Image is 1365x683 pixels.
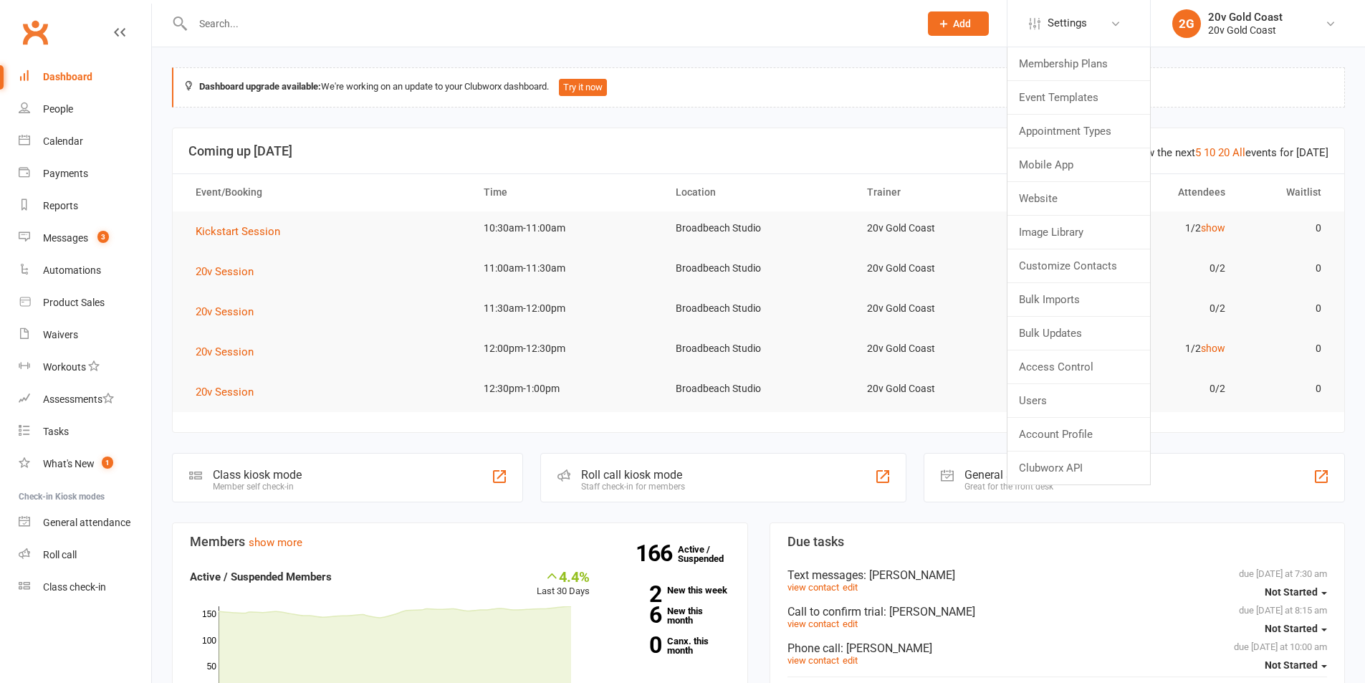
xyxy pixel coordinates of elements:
[1265,586,1318,598] span: Not Started
[43,361,86,373] div: Workouts
[1232,146,1245,159] a: All
[19,254,151,287] a: Automations
[249,536,302,549] a: show more
[843,655,858,666] a: edit
[1172,9,1201,38] div: 2G
[537,568,590,599] div: Last 30 Days
[183,174,471,211] th: Event/Booking
[1007,283,1150,316] a: Bulk Imports
[196,225,280,238] span: Kickstart Session
[43,264,101,276] div: Automations
[964,468,1124,482] div: General attendance kiosk mode
[19,158,151,190] a: Payments
[663,292,855,325] td: Broadbeach Studio
[883,605,975,618] span: : [PERSON_NAME]
[678,534,741,574] a: 166Active / Suspended
[1007,452,1150,484] a: Clubworx API
[840,641,932,655] span: : [PERSON_NAME]
[213,482,302,492] div: Member self check-in
[611,606,730,625] a: 6New this month
[471,372,663,406] td: 12:30pm-1:00pm
[19,61,151,93] a: Dashboard
[102,457,113,469] span: 1
[581,482,685,492] div: Staff check-in for members
[1265,623,1318,634] span: Not Started
[854,372,1046,406] td: 20v Gold Coast
[843,582,858,593] a: edit
[43,135,83,147] div: Calendar
[1265,616,1327,641] button: Not Started
[953,18,971,29] span: Add
[1238,292,1334,325] td: 0
[19,539,151,571] a: Roll call
[19,507,151,539] a: General attendance kiosk mode
[1238,372,1334,406] td: 0
[19,351,151,383] a: Workouts
[663,372,855,406] td: Broadbeach Studio
[1208,24,1283,37] div: 20v Gold Coast
[1128,144,1328,161] div: Show the next events for [DATE]
[43,168,88,179] div: Payments
[471,211,663,245] td: 10:30am-11:00am
[854,332,1046,366] td: 20v Gold Coast
[43,426,69,437] div: Tasks
[19,416,151,448] a: Tasks
[787,605,1328,618] div: Call to confirm trial
[471,252,663,285] td: 11:00am-11:30am
[1007,418,1150,451] a: Account Profile
[1238,252,1334,285] td: 0
[19,448,151,480] a: What's New1
[928,11,989,36] button: Add
[1238,174,1334,211] th: Waitlist
[43,581,106,593] div: Class check-in
[611,583,661,605] strong: 2
[172,67,1345,108] div: We're working on an update to your Clubworx dashboard.
[1007,317,1150,350] a: Bulk Updates
[471,332,663,366] td: 12:00pm-12:30pm
[1007,216,1150,249] a: Image Library
[537,568,590,584] div: 4.4%
[196,383,264,401] button: 20v Session
[43,393,114,405] div: Assessments
[611,586,730,595] a: 2New this week
[611,636,730,655] a: 0Canx. this month
[1218,146,1230,159] a: 20
[196,265,254,278] span: 20v Session
[43,329,78,340] div: Waivers
[97,231,109,243] span: 3
[863,568,955,582] span: : [PERSON_NAME]
[190,535,730,549] h3: Members
[19,190,151,222] a: Reports
[196,305,254,318] span: 20v Session
[787,582,839,593] a: view contact
[471,174,663,211] th: Time
[663,332,855,366] td: Broadbeach Studio
[196,263,264,280] button: 20v Session
[1007,148,1150,181] a: Mobile App
[43,232,88,244] div: Messages
[43,103,73,115] div: People
[1048,7,1087,39] span: Settings
[1007,81,1150,114] a: Event Templates
[190,570,332,583] strong: Active / Suspended Members
[1007,249,1150,282] a: Customize Contacts
[787,535,1328,549] h3: Due tasks
[663,252,855,285] td: Broadbeach Studio
[196,303,264,320] button: 20v Session
[1265,659,1318,671] span: Not Started
[19,222,151,254] a: Messages 3
[196,343,264,360] button: 20v Session
[188,144,1328,158] h3: Coming up [DATE]
[854,292,1046,325] td: 20v Gold Coast
[1195,146,1201,159] a: 5
[43,549,77,560] div: Roll call
[19,125,151,158] a: Calendar
[964,482,1124,492] div: Great for the front desk
[43,200,78,211] div: Reports
[19,571,151,603] a: Class kiosk mode
[611,634,661,656] strong: 0
[1201,343,1225,354] a: show
[663,174,855,211] th: Location
[787,641,1328,655] div: Phone call
[787,655,839,666] a: view contact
